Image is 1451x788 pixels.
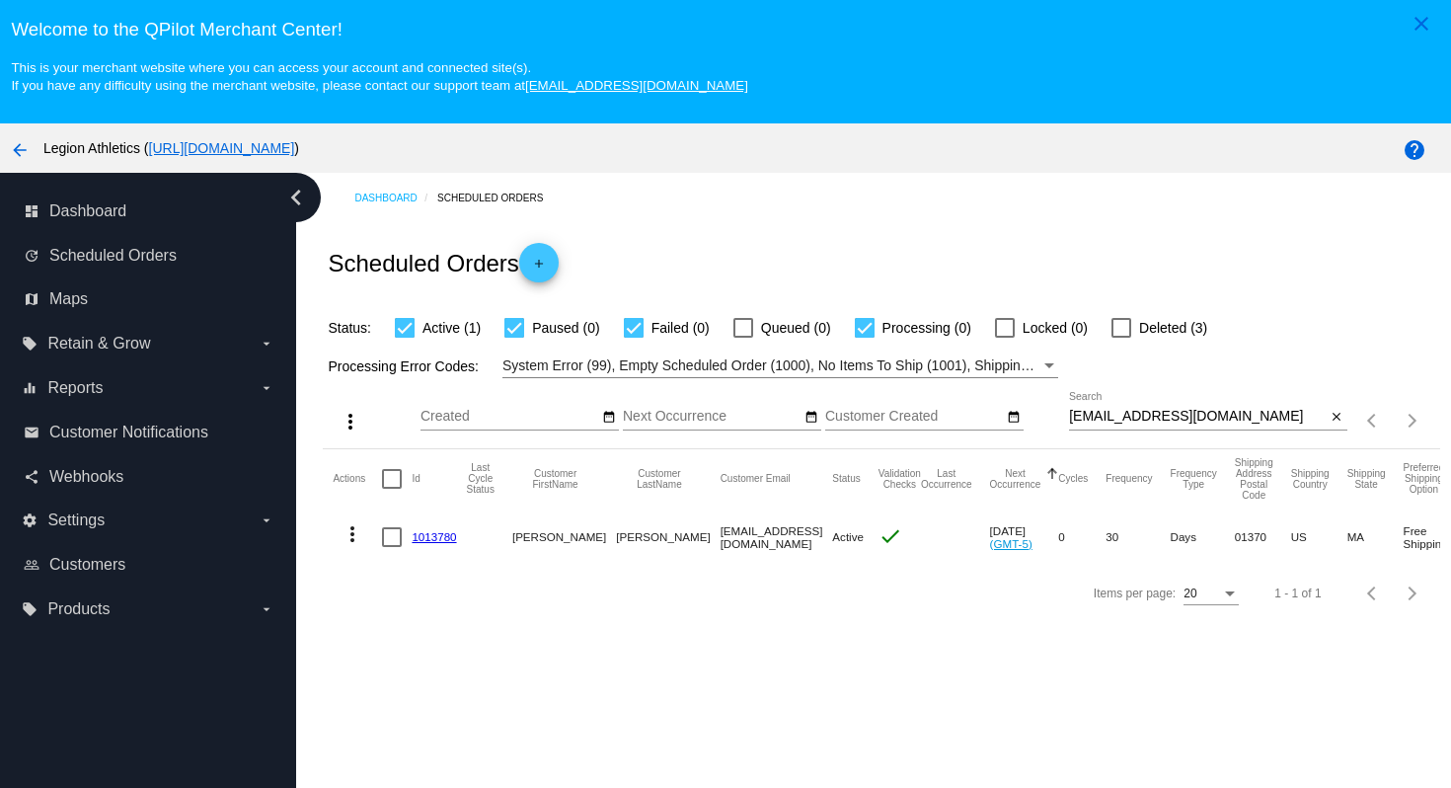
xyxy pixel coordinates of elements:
span: Customer Notifications [49,424,208,441]
a: share Webhooks [24,461,274,493]
a: update Scheduled Orders [24,240,274,272]
button: Change sorting for CustomerFirstName [512,468,598,490]
div: Items per page: [1094,587,1176,600]
mat-icon: check [878,524,902,548]
button: Change sorting for Cycles [1058,473,1088,485]
button: Previous page [1353,574,1393,613]
button: Next page [1393,401,1432,440]
span: Customers [49,556,125,574]
i: arrow_drop_down [259,512,274,528]
button: Change sorting for CustomerLastName [616,468,702,490]
mat-icon: more_vert [341,522,364,546]
span: Webhooks [49,468,123,486]
span: Products [47,600,110,618]
button: Clear [1327,407,1347,428]
button: Change sorting for ShippingCountry [1291,468,1330,490]
mat-cell: [EMAIL_ADDRESS][DOMAIN_NAME] [721,509,833,566]
button: Change sorting for NextOccurrenceUtc [990,468,1041,490]
span: Dashboard [49,202,126,220]
input: Customer Created [825,409,1003,425]
mat-select: Items per page: [1184,588,1239,601]
mat-cell: 0 [1058,509,1106,566]
mat-icon: date_range [1007,410,1021,426]
span: Processing (0) [882,316,971,340]
span: Active [832,530,864,543]
button: Change sorting for ShippingState [1347,468,1386,490]
mat-icon: date_range [804,410,818,426]
div: 1 - 1 of 1 [1274,587,1321,600]
span: Settings [47,512,105,529]
span: Locked (0) [1023,316,1088,340]
mat-icon: close [1330,410,1343,426]
input: Search [1069,409,1327,425]
mat-cell: [PERSON_NAME] [512,509,616,566]
mat-header-cell: Actions [333,449,382,509]
span: Maps [49,290,88,308]
mat-icon: arrow_back [8,138,32,162]
button: Change sorting for Frequency [1106,473,1152,485]
a: dashboard Dashboard [24,196,274,227]
button: Change sorting for Id [412,473,420,485]
button: Change sorting for Status [832,473,860,485]
a: 1013780 [412,530,456,543]
button: Next page [1393,574,1432,613]
i: local_offer [22,601,38,617]
mat-header-cell: Validation Checks [878,449,921,509]
i: local_offer [22,336,38,352]
i: update [24,248,39,264]
i: email [24,425,39,440]
button: Change sorting for CustomerEmail [721,473,791,485]
i: arrow_drop_down [259,336,274,352]
mat-cell: 30 [1106,509,1170,566]
i: map [24,291,39,307]
mat-cell: US [1291,509,1347,566]
span: Status: [328,320,371,336]
span: Active (1) [422,316,481,340]
a: email Customer Notifications [24,417,274,448]
span: Queued (0) [761,316,831,340]
span: Retain & Grow [47,335,150,353]
span: Scheduled Orders [49,247,177,265]
a: [EMAIL_ADDRESS][DOMAIN_NAME] [525,78,748,93]
small: This is your merchant website where you can access your account and connected site(s). If you hav... [11,60,747,93]
mat-icon: more_vert [339,410,362,433]
a: people_outline Customers [24,549,274,581]
mat-icon: close [1410,12,1433,36]
a: map Maps [24,283,274,315]
button: Change sorting for LastOccurrenceUtc [921,468,972,490]
h3: Welcome to the QPilot Merchant Center! [11,19,1439,40]
span: 20 [1184,587,1196,600]
mat-cell: [DATE] [990,509,1059,566]
a: (GMT-5) [990,537,1032,550]
mat-select: Filter by Processing Error Codes [502,354,1058,378]
a: Dashboard [354,183,437,213]
mat-icon: help [1403,138,1426,162]
i: chevron_left [280,182,312,213]
button: Change sorting for FrequencyType [1171,468,1217,490]
button: Change sorting for PreferredShippingOption [1404,462,1445,495]
a: Scheduled Orders [437,183,561,213]
input: Next Occurrence [623,409,801,425]
i: people_outline [24,557,39,573]
span: Reports [47,379,103,397]
i: dashboard [24,203,39,219]
i: equalizer [22,380,38,396]
button: Change sorting for LastProcessingCycleId [467,462,495,495]
input: Created [420,409,598,425]
i: settings [22,512,38,528]
h2: Scheduled Orders [328,243,558,282]
i: arrow_drop_down [259,380,274,396]
mat-cell: MA [1347,509,1404,566]
mat-cell: [PERSON_NAME] [616,509,720,566]
span: Processing Error Codes: [328,358,479,374]
span: Failed (0) [651,316,710,340]
i: share [24,469,39,485]
mat-cell: Days [1171,509,1235,566]
i: arrow_drop_down [259,601,274,617]
button: Change sorting for ShippingPostcode [1235,457,1273,501]
a: [URL][DOMAIN_NAME] [149,140,295,156]
span: Deleted (3) [1139,316,1207,340]
button: Previous page [1353,401,1393,440]
mat-icon: add [527,257,551,280]
span: Paused (0) [532,316,599,340]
